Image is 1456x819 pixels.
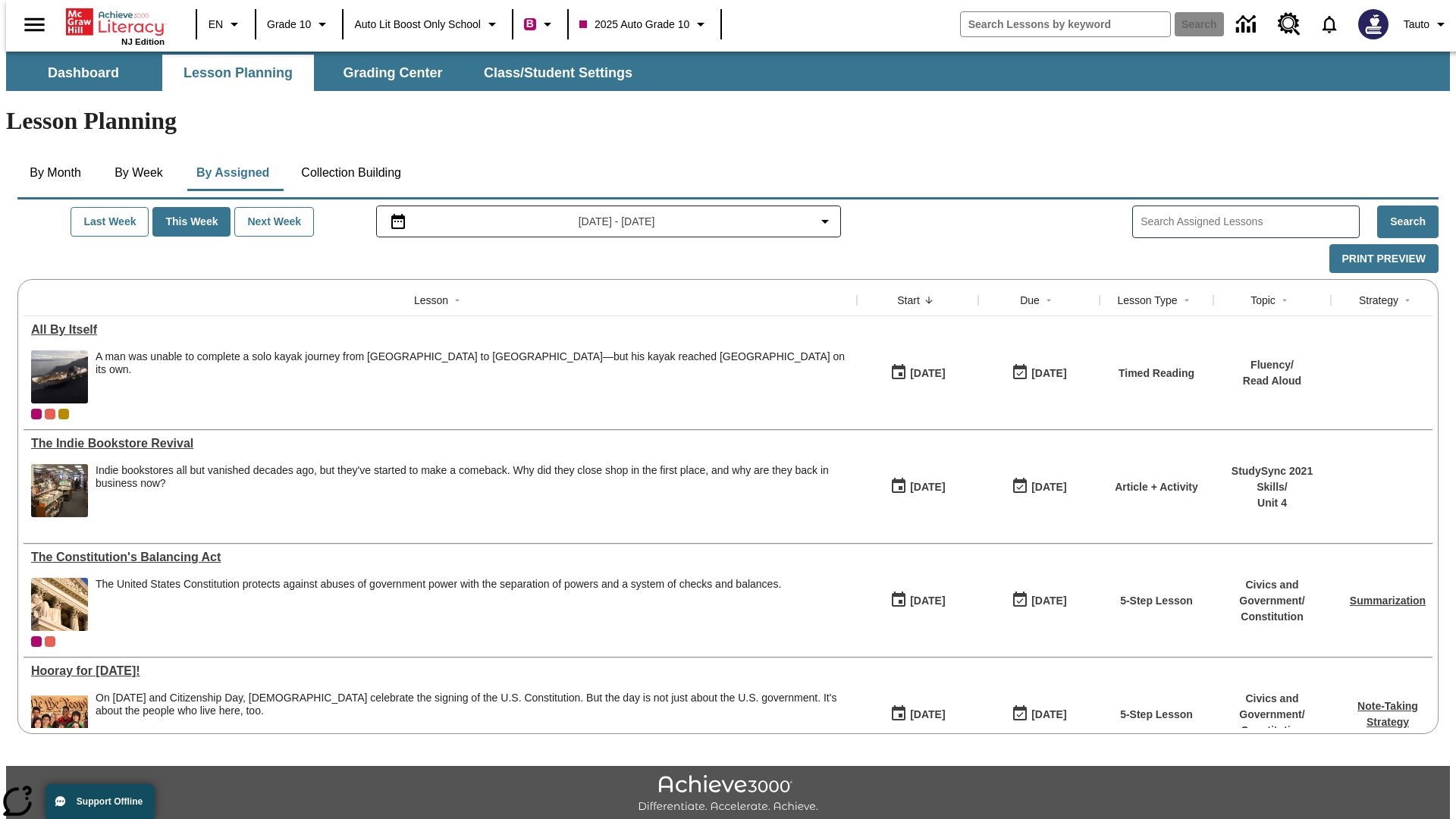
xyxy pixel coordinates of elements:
a: The Constitution's Balancing Act , Lessons [31,551,849,564]
div: [DATE] [910,364,945,383]
p: Unit 4 [1221,495,1323,511]
span: Grade 10 [267,17,311,33]
button: Collection Building [289,155,413,191]
div: All By Itself [31,323,849,337]
button: Select a new avatar [1349,5,1398,44]
p: Timed Reading [1119,366,1194,381]
button: Grade: Grade 10, Select a grade [261,11,337,38]
img: Achieve3000 Differentiate Accelerate Achieve [638,775,818,814]
button: Sort [1276,291,1294,309]
img: A stained kayak riddled with barnacles resting on a beach with dark volcanic sand. A homemade kay... [31,350,88,403]
input: search field [961,12,1170,36]
button: Sort [1040,291,1058,309]
svg: Collapse Date Range Filter [816,212,834,231]
p: Article + Activity [1115,479,1198,495]
button: 09/24/25: Last day the lesson can be accessed [1006,472,1072,501]
h1: Lesson Planning [6,107,1450,135]
img: independent, or indie, bookstores are making a comeback [31,464,88,517]
button: Class: 2025 Auto Grade 10, Select your class [573,11,716,38]
div: Hooray for Constitution Day! [31,664,849,678]
p: Read Aloud [1243,373,1301,389]
button: 09/24/25: First time the lesson was available [885,359,950,388]
span: Dashboard [48,64,119,82]
p: StudySync 2021 Skills / [1221,463,1323,495]
img: The U.S. Supreme Court Building displays the phrase, "Equal Justice Under Law." [31,578,88,631]
span: Tauto [1404,17,1429,33]
div: A man was unable to complete a solo kayak journey from Australia to New Zealand—but his kayak rea... [96,350,849,403]
button: This Week [152,207,231,237]
button: Search [1377,206,1439,238]
p: Civics and Government / [1221,691,1323,723]
div: The Indie Bookstore Revival [31,437,849,450]
div: [DATE] [1031,705,1066,724]
p: Constitution [1221,609,1323,625]
button: By Month [17,155,93,191]
button: Print Preview [1329,244,1439,274]
button: Next Week [234,207,314,237]
button: 09/23/25: First time the lesson was available [885,586,950,615]
span: Lesson Planning [184,64,293,82]
button: Dashboard [8,55,159,91]
div: Current Class [31,409,42,419]
span: Grading Center [343,64,442,82]
div: Current Class [31,636,42,647]
div: The Constitution's Balancing Act [31,551,849,564]
button: Class/Student Settings [472,55,645,91]
div: [DATE] [910,705,945,724]
div: The United States Constitution protects against abuses of government power with the separation of... [96,578,781,631]
div: [DATE] [910,591,945,610]
span: Auto Lit Boost only School [354,17,481,33]
button: Sort [448,291,466,309]
a: Data Center [1227,4,1269,45]
button: Boost Class color is violet red. Change class color [518,11,563,38]
div: [DATE] [910,478,945,497]
a: The Indie Bookstore Revival, Lessons [31,437,849,450]
div: On Constitution Day and Citizenship Day, Americans celebrate the signing of the U.S. Constitution... [96,692,849,745]
button: Profile/Settings [1398,11,1456,38]
button: By Assigned [184,155,281,191]
p: 5-Step Lesson [1120,593,1193,609]
a: Note-Taking Strategy [1357,700,1418,728]
img: Avatar [1358,9,1389,39]
div: OL 2025 Auto Grade 11 [45,409,55,419]
button: Language: EN, Select a language [202,11,250,38]
button: Sort [1178,291,1196,309]
div: [DATE] [1031,591,1066,610]
button: Sort [1398,291,1417,309]
input: Search Assigned Lessons [1141,211,1359,233]
p: Constitution [1221,723,1323,739]
button: Open side menu [12,2,57,47]
button: Select the date range menu item [383,212,835,231]
div: Lesson Type [1117,293,1177,308]
div: Indie bookstores all but vanished decades ago, but they've started to make a comeback. Why did th... [96,464,849,490]
p: Fluency / [1243,357,1301,373]
span: EN [209,17,223,33]
div: OL 2025 Auto Grade 11 [45,636,55,647]
button: Lesson Planning [162,55,314,91]
button: 09/23/25: Last day the lesson can be accessed [1006,700,1072,729]
button: Last Week [71,207,149,237]
div: Topic [1250,293,1276,308]
button: By Week [101,155,177,191]
div: Strategy [1359,293,1398,308]
div: New 2025 class [58,409,69,419]
a: Hooray for Constitution Day!, Lessons [31,664,849,678]
div: Indie bookstores all but vanished decades ago, but they've started to make a comeback. Why did th... [96,464,849,517]
button: Support Offline [45,784,155,819]
p: 5-Step Lesson [1120,707,1193,723]
span: [DATE] - [DATE] [579,214,655,230]
span: B [526,14,534,33]
div: Start [897,293,920,308]
button: 09/23/25: Last day the lesson can be accessed [1006,586,1072,615]
div: Lesson [414,293,448,308]
span: 2025 Auto Grade 10 [579,17,689,33]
